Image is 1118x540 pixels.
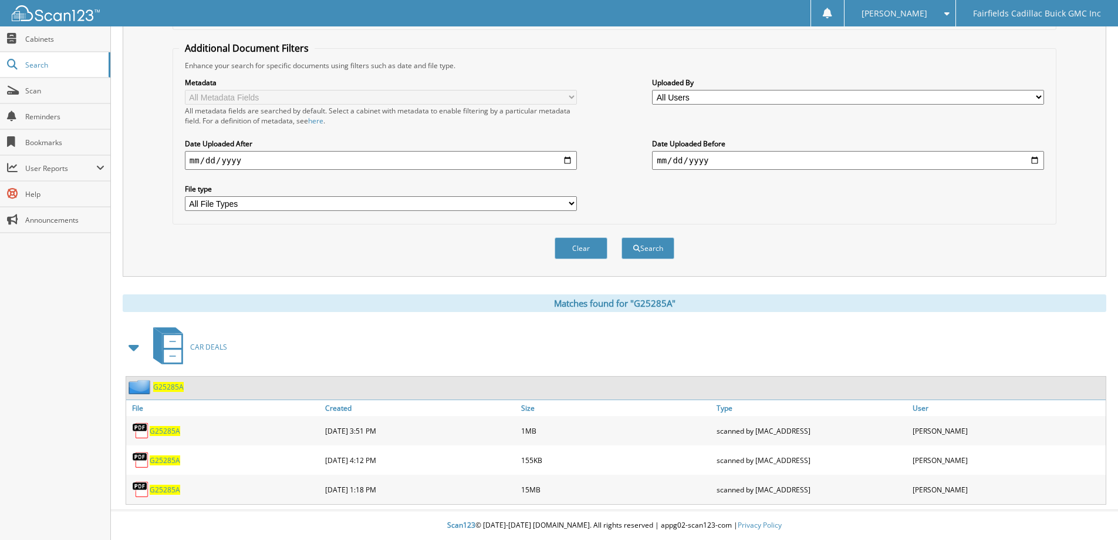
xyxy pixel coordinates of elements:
label: Date Uploaded After [185,139,577,149]
div: [DATE] 1:18 PM [322,478,518,501]
a: Privacy Policy [738,520,782,530]
a: User [910,400,1106,416]
div: scanned by [MAC_ADDRESS] [714,419,910,442]
input: end [652,151,1044,170]
label: File type [185,184,577,194]
a: here [308,116,323,126]
img: folder2.png [129,380,153,394]
span: Fairfields Cadillac Buick GMC Inc [973,10,1101,17]
div: Enhance your search for specific documents using filters such as date and file type. [179,61,1050,71]
div: © [DATE]-[DATE] [DOMAIN_NAME]. All rights reserved | appg02-scan123-com | [111,511,1118,540]
div: 1MB [518,419,714,442]
span: User Reports [25,163,96,173]
span: CAR DEALS [190,342,227,352]
span: Bookmarks [25,137,104,147]
a: G25285A [150,455,180,465]
div: [PERSON_NAME] [910,448,1106,472]
div: [PERSON_NAME] [910,478,1106,501]
span: Announcements [25,215,104,225]
span: [PERSON_NAME] [862,10,927,17]
input: start [185,151,577,170]
div: 155KB [518,448,714,472]
label: Date Uploaded Before [652,139,1044,149]
img: scan123-logo-white.svg [12,5,100,21]
div: scanned by [MAC_ADDRESS] [714,478,910,501]
span: Scan [25,86,104,96]
iframe: Chat Widget [1059,484,1118,540]
img: PDF.png [132,422,150,440]
a: Created [322,400,518,416]
a: Type [714,400,910,416]
a: CAR DEALS [146,324,227,370]
div: 15MB [518,478,714,501]
a: G25285A [150,485,180,495]
a: G25285A [153,382,184,392]
span: Reminders [25,112,104,122]
a: File [126,400,322,416]
img: PDF.png [132,451,150,469]
span: Help [25,189,104,199]
img: PDF.png [132,481,150,498]
a: Size [518,400,714,416]
button: Search [622,237,674,259]
span: Search [25,60,103,70]
span: Cabinets [25,34,104,44]
label: Metadata [185,78,577,88]
label: Uploaded By [652,78,1044,88]
div: [DATE] 3:51 PM [322,419,518,442]
div: [DATE] 4:12 PM [322,448,518,472]
div: All metadata fields are searched by default. Select a cabinet with metadata to enable filtering b... [185,106,577,126]
div: scanned by [MAC_ADDRESS] [714,448,910,472]
div: [PERSON_NAME] [910,419,1106,442]
a: G25285A [150,426,180,436]
legend: Additional Document Filters [179,42,315,55]
div: Matches found for "G25285A" [123,294,1106,312]
span: Scan123 [447,520,475,530]
button: Clear [555,237,607,259]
